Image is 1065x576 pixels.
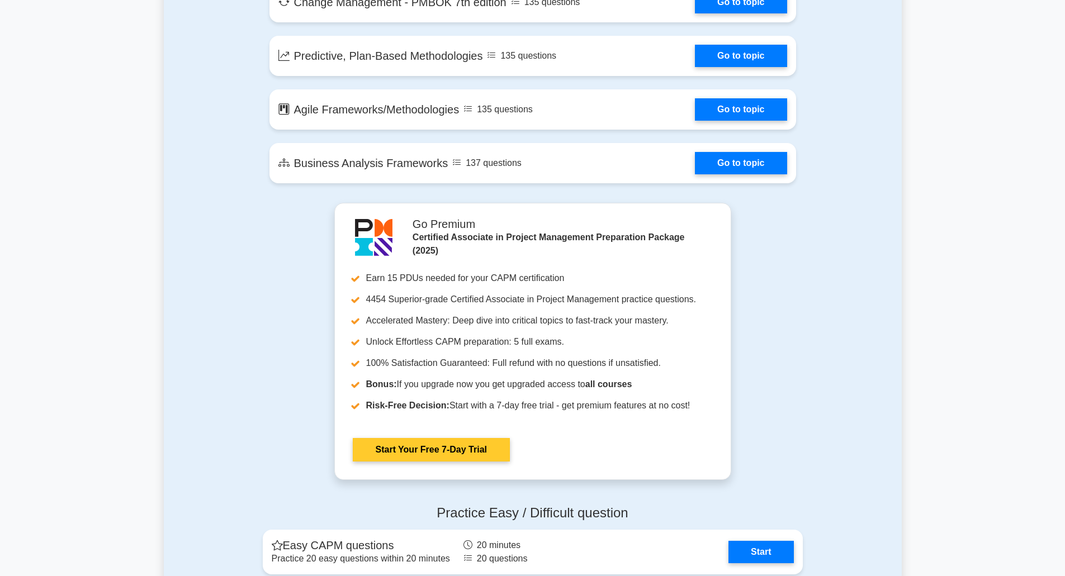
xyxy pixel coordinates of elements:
[695,98,787,121] a: Go to topic
[728,541,793,563] a: Start
[263,505,803,521] h4: Practice Easy / Difficult question
[695,152,787,174] a: Go to topic
[353,438,510,461] a: Start Your Free 7-Day Trial
[695,45,787,67] a: Go to topic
